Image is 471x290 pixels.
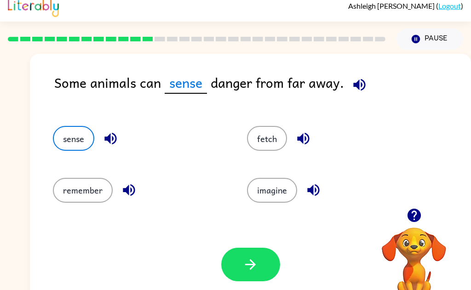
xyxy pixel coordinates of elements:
[438,1,461,10] a: Logout
[348,1,463,10] div: ( )
[396,28,463,50] button: Pause
[54,72,471,108] div: Some animals can danger from far away.
[348,1,436,10] span: Ashleigh [PERSON_NAME]
[247,178,297,203] button: imagine
[53,178,113,203] button: remember
[165,72,207,94] span: sense
[53,126,94,151] button: sense
[247,126,287,151] button: fetch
